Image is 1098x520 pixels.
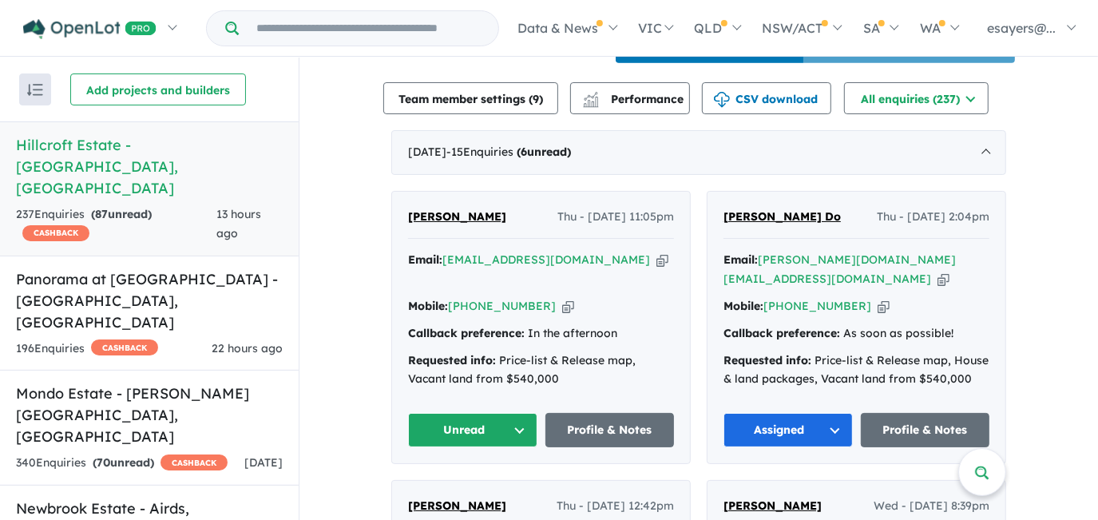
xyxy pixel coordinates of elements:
[723,353,811,367] strong: Requested info:
[446,145,571,159] span: - 15 Enquir ies
[408,498,506,513] span: [PERSON_NAME]
[383,82,558,114] button: Team member settings (9)
[16,134,283,199] h5: Hillcroft Estate - [GEOGRAPHIC_DATA] , [GEOGRAPHIC_DATA]
[723,497,822,516] a: [PERSON_NAME]
[861,413,990,447] a: Profile & Notes
[723,498,822,513] span: [PERSON_NAME]
[877,208,989,227] span: Thu - [DATE] 2:04pm
[22,225,89,241] span: CASHBACK
[93,455,154,470] strong: ( unread)
[937,271,949,288] button: Copy
[656,252,668,268] button: Copy
[408,351,674,390] div: Price-list & Release map, Vacant land from $540,000
[408,353,496,367] strong: Requested info:
[242,11,495,46] input: Try estate name, suburb, builder or developer
[97,455,110,470] span: 70
[95,207,108,221] span: 87
[585,92,684,106] span: Performance
[442,252,650,267] a: [EMAIL_ADDRESS][DOMAIN_NAME]
[584,92,598,101] img: line-chart.svg
[408,324,674,343] div: In the afternoon
[570,82,690,114] button: Performance
[987,20,1056,36] span: esayers@...
[216,207,261,240] span: 13 hours ago
[91,207,152,221] strong: ( unread)
[408,413,537,447] button: Unread
[874,497,989,516] span: Wed - [DATE] 8:39pm
[844,82,989,114] button: All enquiries (237)
[70,73,246,105] button: Add projects and builders
[212,341,283,355] span: 22 hours ago
[723,324,989,343] div: As soon as possible!
[16,339,158,359] div: 196 Enquir ies
[521,145,527,159] span: 6
[723,299,763,313] strong: Mobile:
[583,97,599,107] img: bar-chart.svg
[557,208,674,227] span: Thu - [DATE] 11:05pm
[723,209,841,224] span: [PERSON_NAME] Do
[562,298,574,315] button: Copy
[557,497,674,516] span: Thu - [DATE] 12:42pm
[878,298,890,315] button: Copy
[91,339,158,355] span: CASHBACK
[723,351,989,390] div: Price-list & Release map, House & land packages, Vacant land from $540,000
[23,19,157,39] img: Openlot PRO Logo White
[27,84,43,96] img: sort.svg
[723,208,841,227] a: [PERSON_NAME] Do
[533,92,539,106] span: 9
[408,209,506,224] span: [PERSON_NAME]
[408,252,442,267] strong: Email:
[448,299,556,313] a: [PHONE_NUMBER]
[16,383,283,447] h5: Mondo Estate - [PERSON_NAME][GEOGRAPHIC_DATA] , [GEOGRAPHIC_DATA]
[408,299,448,313] strong: Mobile:
[763,299,871,313] a: [PHONE_NUMBER]
[723,413,853,447] button: Assigned
[517,145,571,159] strong: ( unread)
[408,208,506,227] a: [PERSON_NAME]
[16,454,228,473] div: 340 Enquir ies
[702,82,831,114] button: CSV download
[391,130,1006,175] div: [DATE]
[714,92,730,108] img: download icon
[723,326,840,340] strong: Callback preference:
[408,497,506,516] a: [PERSON_NAME]
[545,413,675,447] a: Profile & Notes
[161,455,228,470] span: CASHBACK
[723,252,758,267] strong: Email:
[723,252,956,286] a: [PERSON_NAME][DOMAIN_NAME][EMAIL_ADDRESS][DOMAIN_NAME]
[244,455,283,470] span: [DATE]
[16,268,283,333] h5: Panorama at [GEOGRAPHIC_DATA] - [GEOGRAPHIC_DATA] , [GEOGRAPHIC_DATA]
[408,326,525,340] strong: Callback preference:
[16,205,216,244] div: 237 Enquir ies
